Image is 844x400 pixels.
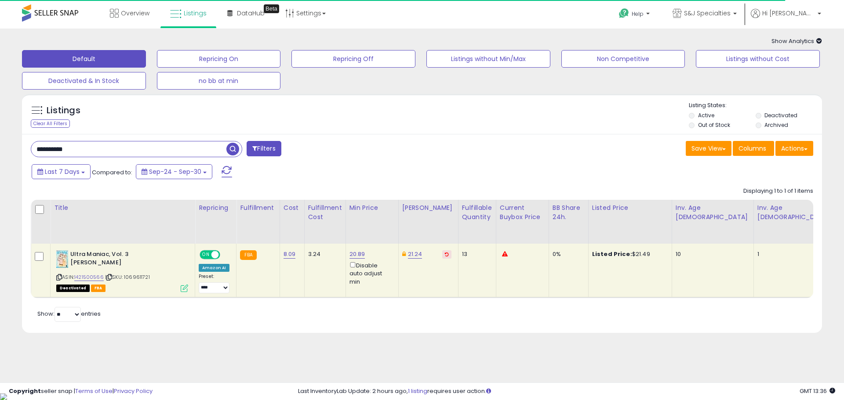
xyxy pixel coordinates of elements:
[157,72,281,90] button: no bb at min
[445,252,449,256] i: Revert to store-level Dynamic Max Price
[157,50,281,68] button: Repricing On
[284,250,296,259] a: 8.09
[612,1,658,29] a: Help
[74,274,104,281] a: 1421500566
[247,141,281,156] button: Filters
[349,260,392,286] div: Disable auto adjust min
[308,203,342,222] div: Fulfillment Cost
[22,50,146,68] button: Default
[757,250,829,258] div: 1
[408,387,427,395] a: 1 listing
[771,37,822,45] span: Show Analytics
[47,105,80,117] h5: Listings
[75,387,113,395] a: Terms of Use
[698,121,730,129] label: Out of Stock
[136,164,212,179] button: Sep-24 - Sep-30
[219,251,233,259] span: OFF
[561,50,685,68] button: Non Competitive
[733,141,774,156] button: Columns
[105,274,150,281] span: | SKU: 1069611721
[349,250,365,259] a: 20.89
[800,387,835,395] span: 2025-10-9 13:36 GMT
[402,203,455,213] div: [PERSON_NAME]
[698,112,714,119] label: Active
[500,203,545,222] div: Current Buybox Price
[54,203,191,213] div: Title
[298,387,835,396] div: Last InventoryLab Update: 2 hours ago, requires user action.
[114,387,153,395] a: Privacy Policy
[308,250,339,258] div: 3.24
[426,50,550,68] button: Listings without Min/Max
[45,167,80,176] span: Last 7 Days
[32,164,91,179] button: Last 7 Days
[553,250,582,258] div: 0%
[9,387,41,395] strong: Copyright
[757,203,832,222] div: Inv. Age [DEMOGRAPHIC_DATA]
[618,8,629,19] i: Get Help
[775,141,813,156] button: Actions
[689,101,822,110] p: Listing States:
[553,203,585,222] div: BB Share 24h.
[37,310,101,318] span: Show: entries
[91,285,106,292] span: FBA
[92,168,132,177] span: Compared to:
[632,10,644,18] span: Help
[199,203,233,213] div: Repricing
[592,250,632,258] b: Listed Price:
[696,50,820,68] button: Listings without Cost
[684,9,731,18] span: S&J Specialties
[764,112,797,119] label: Deactivated
[237,9,265,18] span: DataHub
[70,250,177,269] b: Ultra Maniac, Vol. 3 [PERSON_NAME]
[402,251,406,257] i: This overrides the store level Dynamic Max Price for this listing
[284,203,301,213] div: Cost
[9,387,153,396] div: seller snap | |
[240,250,256,260] small: FBA
[762,9,815,18] span: Hi [PERSON_NAME]
[764,121,788,129] label: Archived
[462,203,492,222] div: Fulfillable Quantity
[184,9,207,18] span: Listings
[462,250,489,258] div: 13
[291,50,415,68] button: Repricing Off
[121,9,149,18] span: Overview
[264,4,279,13] div: Tooltip anchor
[56,250,188,291] div: ASIN:
[676,250,747,258] div: 10
[686,141,731,156] button: Save View
[149,167,201,176] span: Sep-24 - Sep-30
[199,274,229,293] div: Preset:
[592,203,668,213] div: Listed Price
[56,285,90,292] span: All listings that are unavailable for purchase on Amazon for any reason other than out-of-stock
[200,251,211,259] span: ON
[592,250,665,258] div: $21.49
[676,203,750,222] div: Inv. Age [DEMOGRAPHIC_DATA]
[743,187,813,195] div: Displaying 1 to 1 of 1 items
[22,72,146,90] button: Deactivated & In Stock
[738,144,766,153] span: Columns
[31,119,70,128] div: Clear All Filters
[349,203,395,213] div: Min Price
[751,9,821,29] a: Hi [PERSON_NAME]
[199,264,229,272] div: Amazon AI
[240,203,276,213] div: Fulfillment
[56,250,68,268] img: 51D7V7hrz-L._SL40_.jpg
[408,250,422,259] a: 21.24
